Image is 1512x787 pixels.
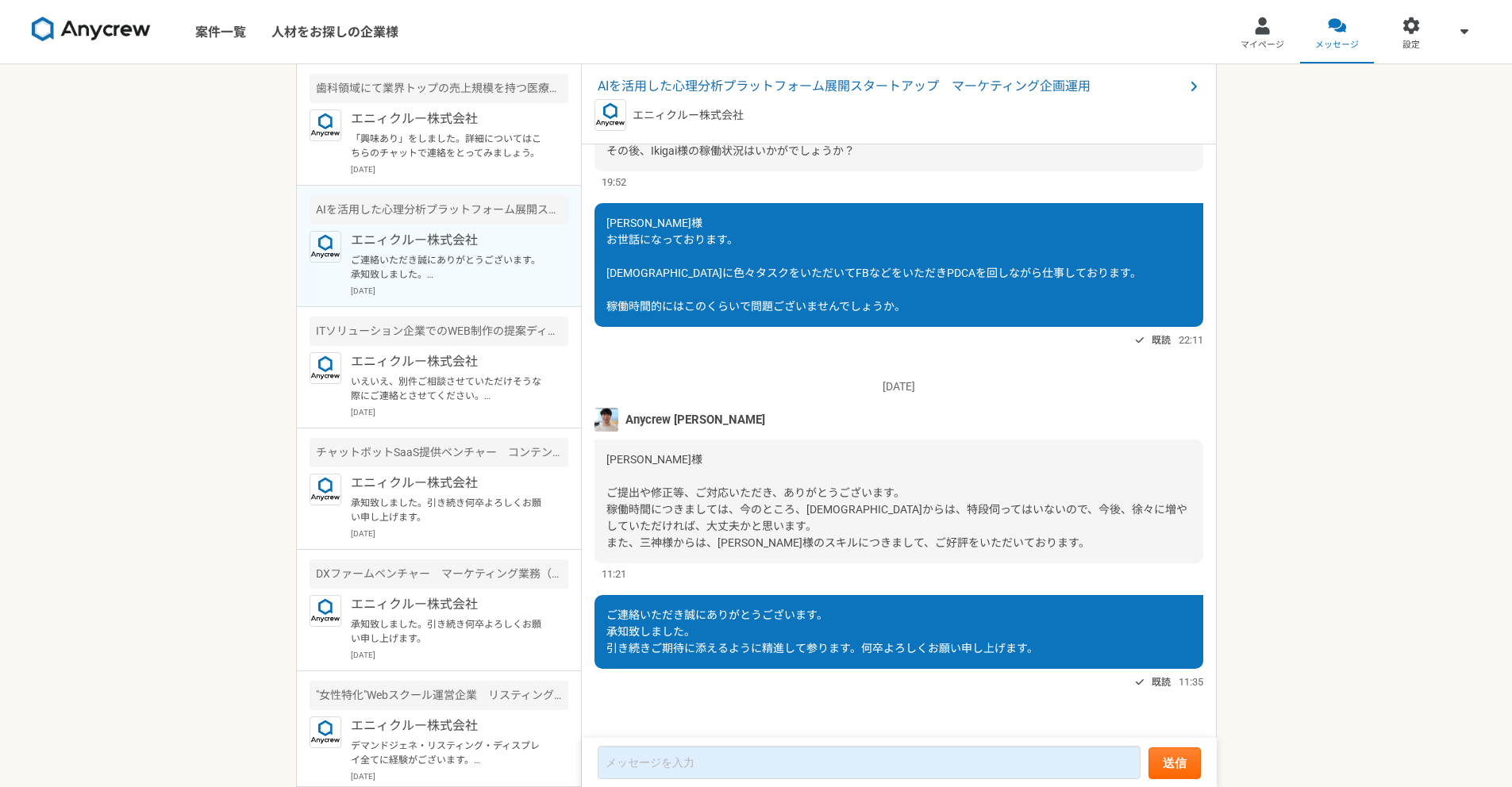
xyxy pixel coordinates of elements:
p: いえいえ、別件ご相談させていただけそうな際にご連絡とさせてください。 よろしくお願いいたします。 [351,374,547,403]
p: 「興味あり」をしました。詳細についてはこちらのチャットで連絡をとってみましょう。 [351,132,547,160]
button: 送信 [1148,747,1201,779]
span: 11:21 [602,566,626,582]
img: logo_text_blue_01.png [310,716,341,748]
span: メッセージ [1315,39,1359,52]
p: エニィクルー株式会社 [351,595,547,614]
span: 11:35 [1179,674,1203,689]
p: [DATE] [351,163,568,175]
p: [DATE] [351,649,568,661]
img: logo_text_blue_01.png [310,231,341,263]
p: 承知致しました。引き続き何卒よろしくお願い申し上げます。 [351,617,547,646]
span: 既読 [1152,673,1171,692]
p: 承知致しました。引き続き何卒よろしくお願い申し上げます。 [351,496,547,524]
img: logo_text_blue_01.png [310,352,341,384]
p: デマンドジェネ・リスティング・ディスプレイ全てに経験がございます。 よろしくお願い致します。 [351,739,547,767]
div: ITソリューション企業でのWEB制作の提案ディレクション対応ができる人材を募集 [310,317,568,346]
img: logo_text_blue_01.png [594,99,626,131]
p: エニィクルー株式会社 [351,716,547,735]
p: エニィクルー株式会社 [351,109,547,129]
div: "女性特化"Webスクール運営企業 リスティング広告運用 [310,681,568,710]
p: ご連絡いただき誠にありがとうございます。 承知致しました。 引き続きご期待に添えるように精進して参ります。何卒よろしくお願い申し上げます。 [351,253,547,282]
p: [DATE] [351,285,568,297]
span: マイページ [1241,39,1284,52]
span: [PERSON_NAME]様 ご提出や修正等、ご対応いただき、ありがとうございます。 稼働時間につきましては、今のところ、[DEMOGRAPHIC_DATA]からは、特段伺ってはいないので、今後... [606,453,1187,549]
img: logo_text_blue_01.png [310,595,341,627]
img: %E3%83%95%E3%82%9A%E3%83%AD%E3%83%95%E3%82%A3%E3%83%BC%E3%83%AB%E7%94%BB%E5%83%8F%E3%81%AE%E3%82%... [594,408,618,432]
span: [PERSON_NAME]様 お世話になっております。[PERSON_NAME]です。 その後、Ikigai様の稼働状況はいかがでしょうか？ [606,94,856,157]
div: 歯科領域にて業界トップの売上規模を持つ医療法人 マーケティングアドバイザー [310,74,568,103]
div: AIを活用した心理分析プラットフォーム展開スタートアップ マーケティング企画運用 [310,195,568,225]
p: エニィクルー株式会社 [351,231,547,250]
span: 設定 [1402,39,1420,52]
div: チャットボットSaaS提供ベンチャー コンテンツマーケター [310,438,568,467]
p: エニィクルー株式会社 [351,352,547,371]
p: [DATE] [594,378,1203,395]
p: [DATE] [351,528,568,539]
span: 既読 [1152,331,1171,350]
p: [DATE] [351,406,568,418]
span: Anycrew [PERSON_NAME] [625,411,765,428]
img: 8DqYSo04kwAAAAASUVORK5CYII= [32,17,151,42]
span: ご連絡いただき誠にありがとうございます。 承知致しました。 引き続きご期待に添えるように精進して参ります。何卒よろしくお願い申し上げます。 [606,608,1038,655]
span: AIを活用した心理分析プラットフォーム展開スタートアップ マーケティング企画運用 [598,77,1184,96]
p: [DATE] [351,770,568,782]
span: 19:52 [602,175,626,190]
span: 22:11 [1179,332,1203,347]
img: logo_text_blue_01.png [310,109,341,141]
p: エニィクルー株式会社 [351,474,547,493]
div: DXファームベンチャー マーケティング業務（クリエイティブと施策実施サポート） [310,559,568,589]
span: [PERSON_NAME]様 お世話になっております。 [DEMOGRAPHIC_DATA]に色々タスクをいただいてFBなどをいただきPDCAを回しながら仕事しております。 稼働時間的にはこのく... [606,217,1141,313]
p: エニィクルー株式会社 [633,107,744,124]
img: logo_text_blue_01.png [310,474,341,505]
